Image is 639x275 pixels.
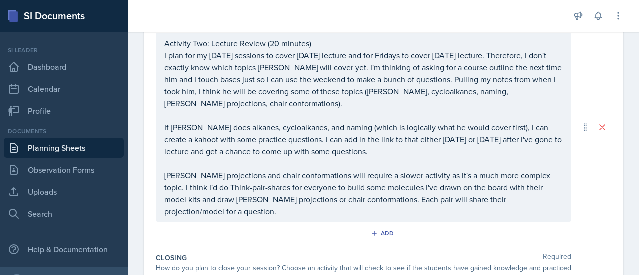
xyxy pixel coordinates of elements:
[164,121,563,157] p: If [PERSON_NAME] does alkanes, cycloalkanes, and naming (which is logically what he would cover f...
[4,127,124,136] div: Documents
[4,57,124,77] a: Dashboard
[164,49,563,109] p: I plan for my [DATE] sessions to cover [DATE] lecture and for Fridays to cover [DATE] lecture. Th...
[543,253,571,263] span: Required
[4,182,124,202] a: Uploads
[367,226,400,241] button: Add
[4,79,124,99] a: Calendar
[4,101,124,121] a: Profile
[373,229,394,237] div: Add
[4,160,124,180] a: Observation Forms
[164,169,563,217] p: [PERSON_NAME] projections and chair conformations will require a slower activity as it's a much m...
[4,138,124,158] a: Planning Sheets
[4,46,124,55] div: Si leader
[4,204,124,224] a: Search
[164,37,563,49] p: Activity Two: Lecture Review (20 minutes)
[4,239,124,259] div: Help & Documentation
[156,253,187,263] label: Closing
